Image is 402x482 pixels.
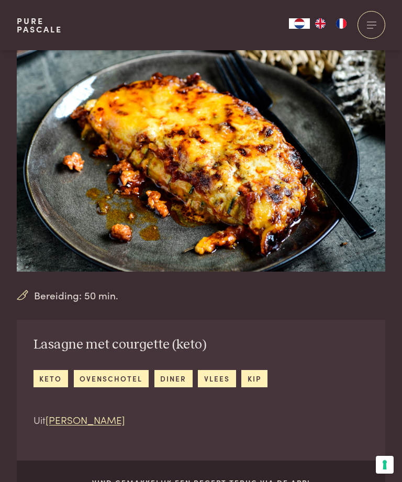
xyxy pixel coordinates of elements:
[154,370,193,387] a: diner
[198,370,236,387] a: vlees
[241,370,267,387] a: kip
[17,17,62,33] a: PurePascale
[289,18,352,29] aside: Language selected: Nederlands
[33,337,267,353] h2: Lasagne met courgette (keto)
[74,370,149,387] a: ovenschotel
[289,18,310,29] div: Language
[33,412,267,428] p: Uit
[289,18,310,29] a: NL
[310,18,352,29] ul: Language list
[17,50,385,272] img: Lasagne met courgette (keto)
[376,456,394,474] button: Uw voorkeuren voor toestemming voor trackingtechnologieën
[34,288,118,303] span: Bereiding: 50 min.
[33,370,68,387] a: keto
[46,412,125,427] a: [PERSON_NAME]
[310,18,331,29] a: EN
[331,18,352,29] a: FR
